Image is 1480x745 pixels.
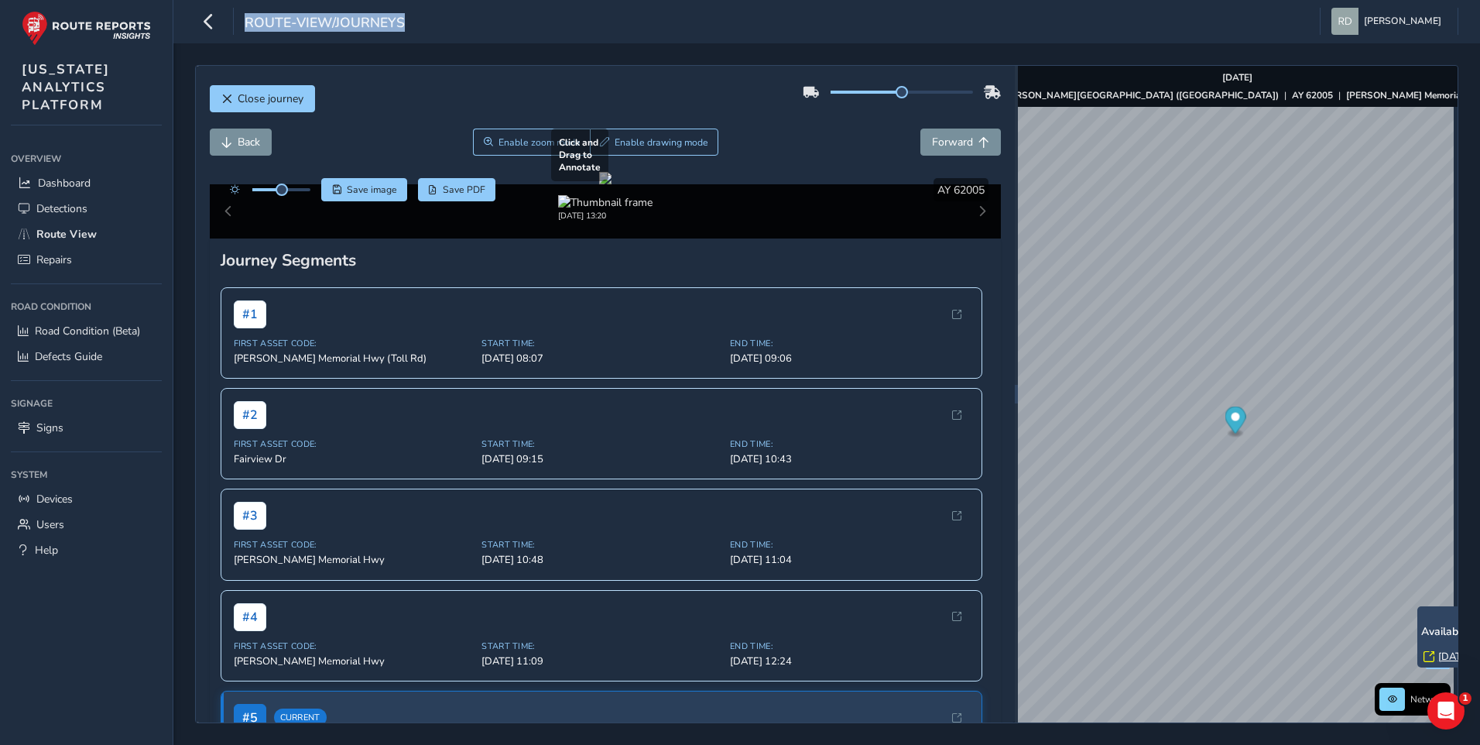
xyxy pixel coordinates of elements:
div: System [11,463,162,486]
span: Current [274,709,327,726]
button: Draw [590,129,719,156]
span: Detections [36,201,87,216]
span: End Time: [730,338,969,349]
button: [PERSON_NAME] [1331,8,1447,35]
span: First Asset Code: [234,640,473,652]
span: Back [238,135,260,149]
span: Enable drawing mode [615,136,708,149]
a: Route View [11,221,162,247]
img: rr logo [22,11,151,46]
div: Overview [11,147,162,170]
span: [PERSON_NAME] Memorial Hwy [234,553,473,567]
span: [DATE] 09:15 [481,452,721,466]
span: Help [35,543,58,558]
span: Devices [36,492,73,506]
span: # 1 [234,300,266,328]
span: [DATE] 09:06 [730,352,969,366]
a: Devices [11,486,162,512]
div: Journey Segments [221,249,991,271]
span: # 3 [234,502,266,530]
span: First Asset Code: [234,338,473,349]
span: # 5 [234,704,266,732]
span: Network [1410,693,1446,706]
span: [DATE] 12:24 [730,654,969,668]
span: Dashboard [38,176,91,191]
span: route-view/journeys [245,13,405,35]
span: [DATE] 08:07 [481,352,721,366]
span: End Time: [730,438,969,450]
span: Fairview Dr [234,452,473,466]
span: Forward [932,135,973,149]
span: First Asset Code: [234,539,473,551]
span: Start Time: [481,438,721,450]
a: Signs [11,415,162,441]
span: Save image [347,184,397,196]
span: [PERSON_NAME] [1364,8,1441,35]
span: [DATE] 10:43 [730,452,969,466]
span: Defects Guide [35,349,102,364]
a: Dashboard [11,170,162,196]
span: Start Time: [481,640,721,652]
a: Help [11,537,162,563]
span: Road Condition (Beta) [35,324,140,338]
span: End Time: [730,539,969,551]
a: Repairs [11,247,162,273]
span: Start Time: [481,539,721,551]
span: Enable zoom mode [498,136,581,149]
a: Users [11,512,162,537]
span: [US_STATE] ANALYTICS PLATFORM [22,60,110,114]
a: Defects Guide [11,344,162,369]
span: Signs [36,421,63,435]
a: Road Condition (Beta) [11,318,162,344]
button: PDF [418,178,496,201]
span: Route View [36,227,97,242]
span: Start Time: [481,338,721,349]
strong: AY 62005 [1292,89,1333,101]
div: Road Condition [11,295,162,318]
span: Save PDF [443,184,485,196]
button: Back [210,129,272,156]
strong: [DATE] [1222,71,1252,84]
button: Close journey [210,85,315,112]
a: Detections [11,196,162,221]
button: Forward [920,129,1001,156]
span: [DATE] 11:09 [481,654,721,668]
span: First Asset Code: [234,438,473,450]
span: Repairs [36,252,72,267]
span: Users [36,517,64,532]
span: 1 [1459,692,1471,705]
span: Close journey [238,91,303,106]
strong: ASSET NO. [PERSON_NAME][GEOGRAPHIC_DATA] ([GEOGRAPHIC_DATA]) [950,89,1279,101]
span: # 2 [234,401,266,429]
img: Thumbnail frame [558,195,653,210]
span: [PERSON_NAME] Memorial Hwy (Toll Rd) [234,352,473,366]
button: Zoom [473,129,590,156]
span: [PERSON_NAME] Memorial Hwy [234,654,473,668]
div: Signage [11,392,162,415]
img: diamond-layout [1331,8,1358,35]
span: AY 62005 [937,183,985,197]
button: Save [321,178,407,201]
span: [DATE] 10:48 [481,553,721,567]
div: Map marker [1225,407,1245,438]
span: # 4 [234,603,266,631]
span: [DATE] 11:04 [730,553,969,567]
span: End Time: [730,640,969,652]
iframe: Intercom live chat [1427,692,1465,730]
div: [DATE] 13:20 [558,210,653,221]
